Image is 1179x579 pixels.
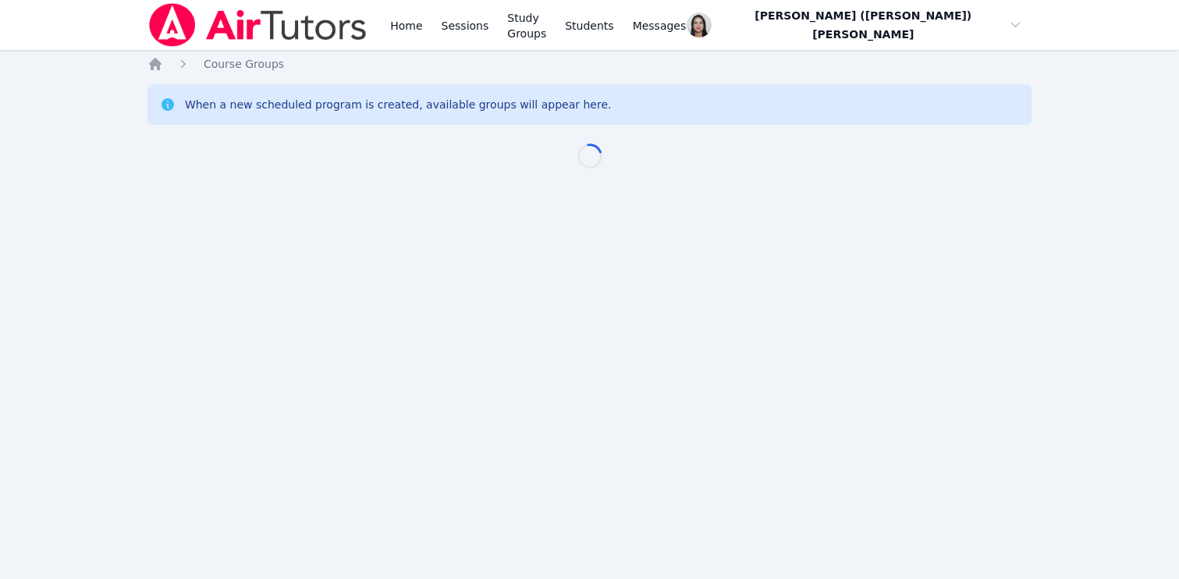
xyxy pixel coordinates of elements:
[147,3,368,47] img: Air Tutors
[147,56,1032,72] nav: Breadcrumb
[204,58,284,70] span: Course Groups
[633,18,687,34] span: Messages
[185,97,612,112] div: When a new scheduled program is created, available groups will appear here.
[204,56,284,72] a: Course Groups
